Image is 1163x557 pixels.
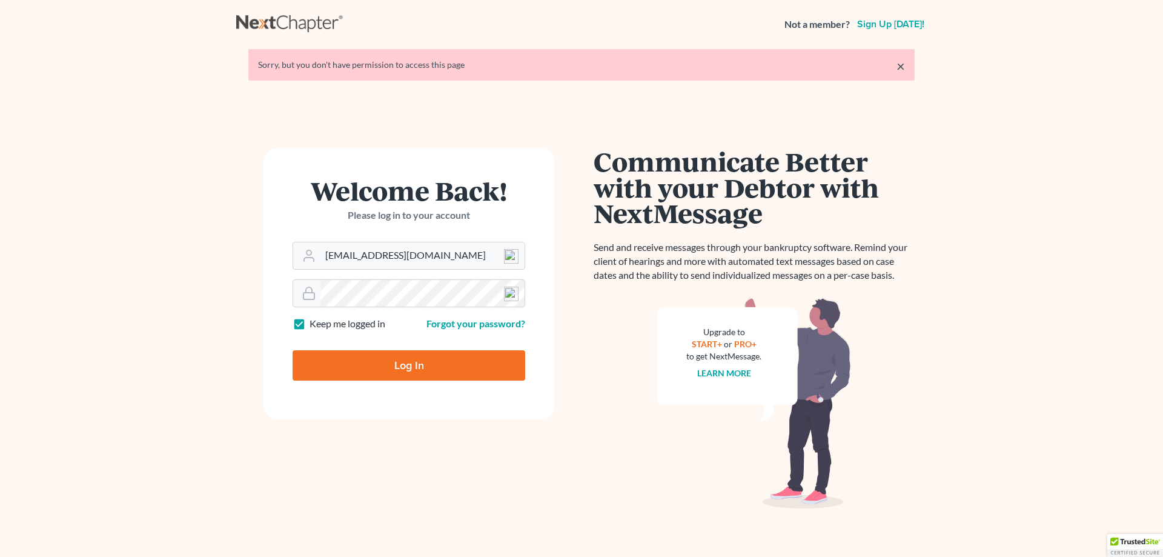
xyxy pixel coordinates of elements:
input: Email Address [320,242,525,269]
img: nextmessage_bg-59042aed3d76b12b5cd301f8e5b87938c9018125f34e5fa2b7a6b67550977c72.svg [657,297,851,509]
span: or [724,339,732,349]
p: Send and receive messages through your bankruptcy software. Remind your client of hearings and mo... [594,241,915,282]
a: Forgot your password? [426,318,525,329]
input: Log In [293,350,525,381]
div: to get NextMessage. [686,350,761,362]
a: Learn more [697,368,751,378]
h1: Welcome Back! [293,178,525,204]
div: Sorry, but you don't have permission to access this page [258,59,905,71]
a: START+ [692,339,722,349]
div: Upgrade to [686,326,761,338]
p: Please log in to your account [293,208,525,222]
h1: Communicate Better with your Debtor with NextMessage [594,148,915,226]
img: npw-badge-icon-locked.svg [504,287,519,301]
strong: Not a member? [784,18,850,32]
div: TrustedSite Certified [1107,534,1163,557]
a: × [896,59,905,73]
img: npw-badge-icon-locked.svg [504,249,519,264]
label: Keep me logged in [310,317,385,331]
a: PRO+ [734,339,757,349]
a: Sign up [DATE]! [855,19,927,29]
